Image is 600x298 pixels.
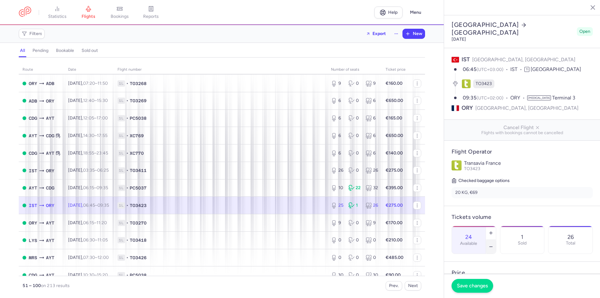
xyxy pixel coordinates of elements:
[366,255,378,261] div: 0
[460,241,477,246] label: Available
[130,150,144,156] span: XC770
[524,67,529,72] span: TI
[463,95,477,101] time: 09:35
[83,272,108,278] span: –
[97,150,108,156] time: 23:45
[552,95,575,101] span: Terminal 3
[449,125,595,130] span: Cancel Flight
[83,203,95,208] time: 06:45
[82,14,95,19] span: flights
[46,115,54,122] span: Antalya, Antalya, Turkey
[46,220,54,226] span: Antalya, Antalya, Turkey
[126,115,128,121] span: •
[97,115,108,121] time: 17:00
[130,80,147,87] span: TO3268
[46,132,54,139] span: Charles De Gaulle, Paris, France
[348,150,361,156] div: 0
[567,234,574,240] p: 26
[130,237,147,243] span: TO3418
[472,57,575,63] span: [GEOGRAPHIC_DATA], [GEOGRAPHIC_DATA]
[97,272,108,278] time: 15:20
[20,48,25,53] h4: all
[83,168,95,173] time: 03:35
[126,272,128,278] span: •
[83,220,107,225] span: –
[366,167,378,174] div: 26
[331,150,343,156] div: 6
[117,80,125,87] span: 1L
[29,184,37,191] span: Antalya, Antalya, Turkey
[126,202,128,209] span: •
[64,65,114,74] th: date
[331,220,343,226] div: 9
[83,150,108,156] span: –
[83,237,108,243] span: –
[29,254,37,261] span: Marseille Provence Airport, Marseille, France
[579,28,590,35] span: Open
[117,185,125,191] span: 1L
[366,237,378,243] div: 0
[331,202,343,209] div: 25
[331,115,343,121] div: 6
[83,220,94,225] time: 06:15
[457,283,488,289] span: Save changes
[452,269,593,276] h4: Price
[97,133,107,138] time: 17:55
[331,98,343,104] div: 6
[117,150,125,156] span: 1L
[117,202,125,209] span: 1L
[476,81,492,87] span: TO3423
[126,133,128,139] span: •
[130,115,147,121] span: PC5038
[97,255,109,260] time: 12:00
[29,220,37,226] span: Orly, Paris, France
[68,272,108,278] span: [DATE],
[386,150,403,156] strong: €140.00
[83,185,94,190] time: 06:15
[477,67,503,72] span: (UTC+03:00)
[348,202,361,209] div: 1
[464,166,480,171] span: TO3423
[83,203,109,208] span: –
[42,6,73,19] a: statistics
[29,272,37,279] span: CDG
[97,237,108,243] time: 11:05
[366,98,378,104] div: 6
[114,65,327,74] th: Flight number
[452,279,493,293] button: Save changes
[29,115,37,122] span: Charles De Gaulle, Paris, France
[83,81,108,86] span: –
[386,98,403,103] strong: €650.00
[117,255,125,261] span: 1L
[366,115,378,121] div: 6
[68,220,107,225] span: [DATE],
[46,80,54,87] span: Adnan Menderes Airport, İzmir, Turkey
[518,241,527,246] p: Sold
[366,202,378,209] div: 26
[117,237,125,243] span: 1L
[46,150,54,157] span: Antalya, Antalya, Turkey
[463,66,477,72] time: 06:45
[97,168,109,173] time: 06:25
[348,255,361,261] div: 0
[452,21,574,37] h2: [GEOGRAPHIC_DATA] [GEOGRAPHIC_DATA]
[68,185,108,190] span: [DATE],
[462,79,471,88] figure: TO airline logo
[130,220,147,226] span: TO3270
[130,255,147,261] span: TO3426
[386,272,401,278] strong: €90.00
[331,185,343,191] div: 10
[366,133,378,139] div: 6
[130,167,147,174] span: TO3411
[126,255,128,261] span: •
[73,6,104,19] a: flights
[97,203,109,208] time: 09:35
[19,65,64,74] th: route
[135,6,167,19] a: reports
[386,237,402,243] strong: €210.00
[348,80,361,87] div: 0
[531,66,581,72] span: [GEOGRAPHIC_DATA]
[117,272,125,278] span: 1L
[68,255,109,260] span: [DATE],
[29,80,37,87] span: ORY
